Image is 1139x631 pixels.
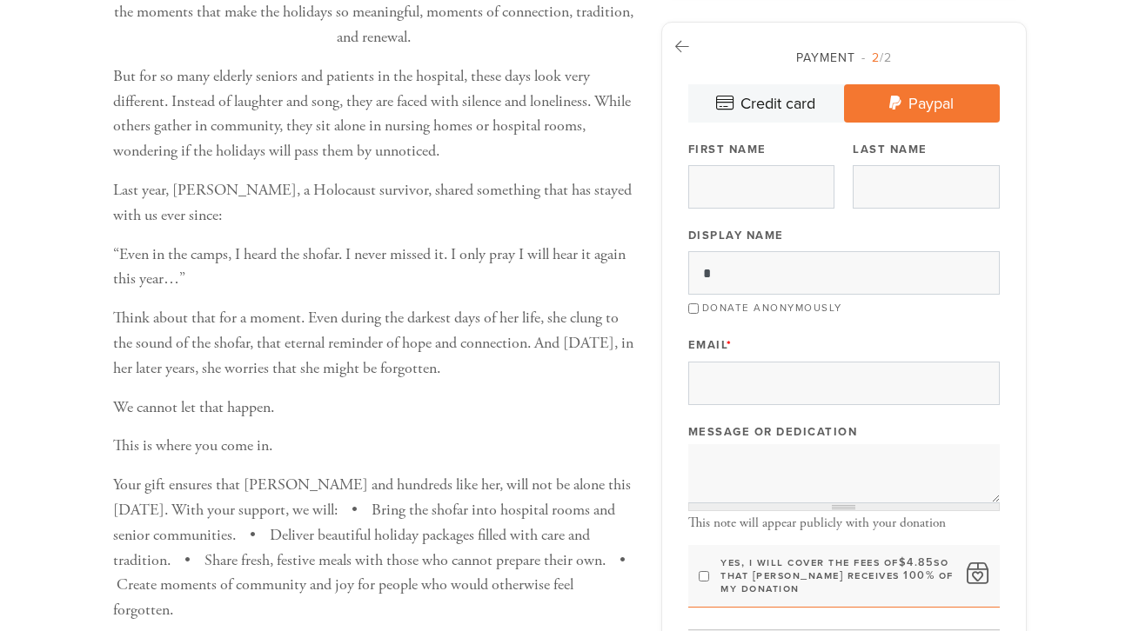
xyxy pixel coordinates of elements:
label: Yes, I will cover the fees of so that [PERSON_NAME] receives 100% of my donation [720,556,955,595]
label: Email [688,337,733,353]
a: Paypal [844,84,1000,123]
p: We cannot let that happen. [113,395,635,421]
p: “Even in the camps, I heard the shofar. I never missed it. I only pray I will hear it again this ... [113,242,635,293]
div: This note will appear publicly with your donation [688,515,1000,531]
span: This field is required. [727,338,733,352]
p: This is where you come in. [113,434,635,459]
label: Last Name [853,142,928,157]
a: Credit card [688,84,844,123]
p: But for so many elderly seniors and patients in the hospital, these days look very different. Ins... [113,64,635,164]
label: Display Name [688,228,784,243]
label: Donate Anonymously [702,302,842,314]
span: /2 [861,50,892,65]
span: $ [899,555,908,569]
p: Last year, [PERSON_NAME], a Holocaust survivor, shared something that has stayed with us ever since: [113,178,635,229]
span: 4.85 [907,555,934,569]
p: Your gift ensures that [PERSON_NAME] and hundreds like her, will not be alone this [DATE]. With y... [113,473,635,623]
div: Payment [688,49,1000,67]
p: Think about that for a moment. Even during the darkest days of her life, she clung to the sound o... [113,306,635,381]
label: Message or dedication [688,424,858,440]
span: 2 [872,50,880,65]
label: First Name [688,142,767,157]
